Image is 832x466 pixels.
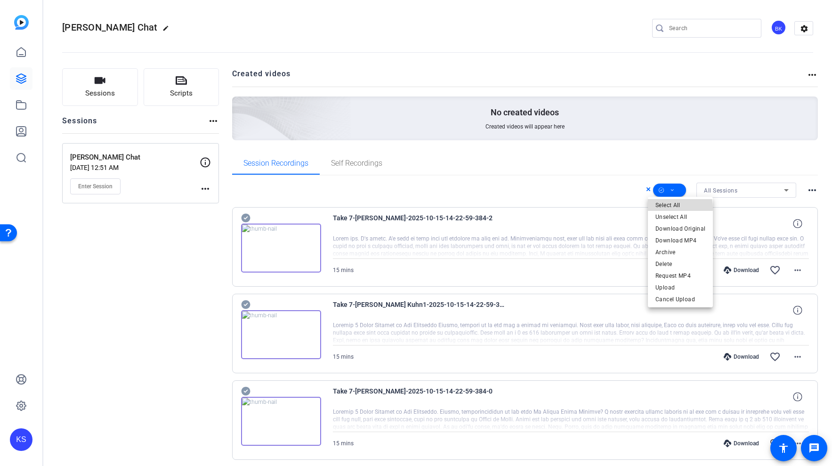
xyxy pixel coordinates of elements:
span: Archive [655,247,705,258]
span: Cancel Upload [655,294,705,305]
span: Download Original [655,223,705,234]
span: Upload [655,282,705,293]
span: Select All [655,200,705,211]
span: Download MP4 [655,235,705,246]
span: Delete [655,258,705,270]
span: Request MP4 [655,270,705,281]
span: Unselect All [655,211,705,223]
